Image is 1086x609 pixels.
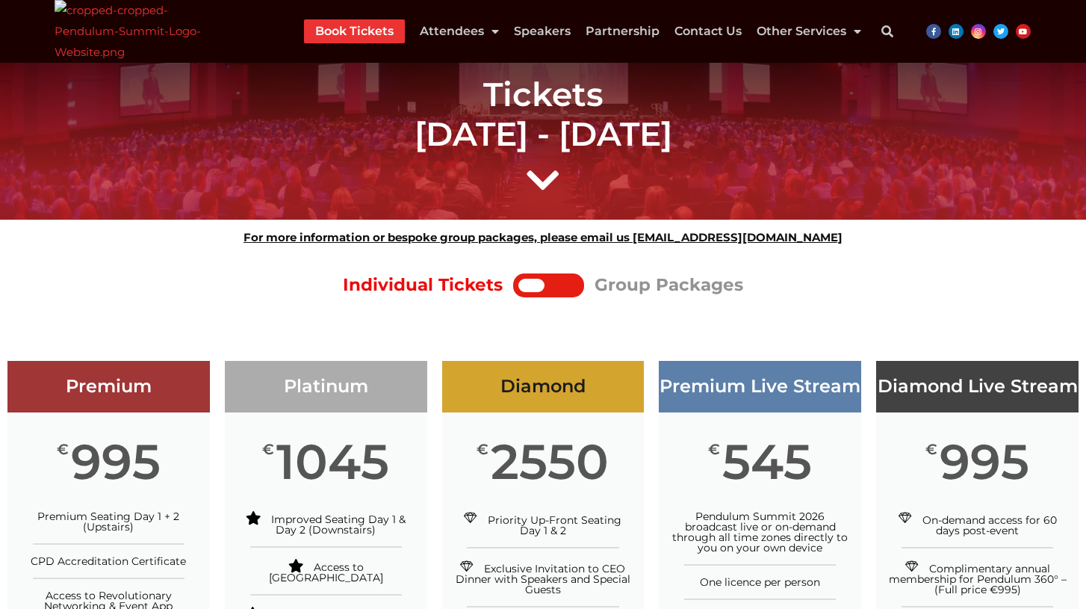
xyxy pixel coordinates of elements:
span: 1045 [276,442,389,481]
h3: Premium Live Stream [659,376,861,398]
h3: Diamond [442,376,645,398]
span: Complimentary annual membership for Pendulum 360° – (Full price €995) [889,562,1067,596]
span: € [708,442,720,457]
a: Partnership [586,19,660,43]
span: € [477,442,488,457]
span: 2550 [491,442,609,481]
span: One licence per person [700,575,820,589]
div: Individual Tickets [343,269,503,301]
span: € [262,442,274,457]
h1: Tickets [DATE] - [DATE] [125,75,961,154]
strong: For more information or bespoke group packages, please email us [EMAIL_ADDRESS][DOMAIN_NAME] [243,230,843,244]
span: 995 [71,442,161,481]
span: € [57,442,69,457]
span: CPD Accreditation Certificate [31,554,186,568]
span: Exclusive Invitation to CEO Dinner with Speakers and Special Guests [456,562,630,596]
span: 995 [940,442,1029,481]
h3: Diamond Live Stream [876,376,1079,398]
span: € [925,442,937,457]
div: Group Packages [595,269,743,301]
div: Search [872,16,902,46]
a: Book Tickets [315,19,394,43]
a: Attendees [420,19,499,43]
h3: Premium [7,376,210,398]
span: Premium Seating Day 1 + 2 (Upstairs) [37,510,179,534]
nav: Menu [304,19,861,43]
a: Contact Us [674,19,742,43]
span: Improved Seating Day 1 & Day 2 (Downstairs) [271,513,406,537]
span: 545 [722,442,812,481]
span: Access to [GEOGRAPHIC_DATA] [269,560,383,584]
a: Speakers [514,19,571,43]
span: On-demand access for 60 days post-event [922,513,1057,537]
h3: Platinum [225,376,427,398]
span: Pendulum Summit 2026 broadcast live or on-demand through all time zones directly to you on your o... [672,510,848,554]
a: Other Services [757,19,861,43]
span: Priority Up-Front Seating Day 1 & 2 [488,513,621,537]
